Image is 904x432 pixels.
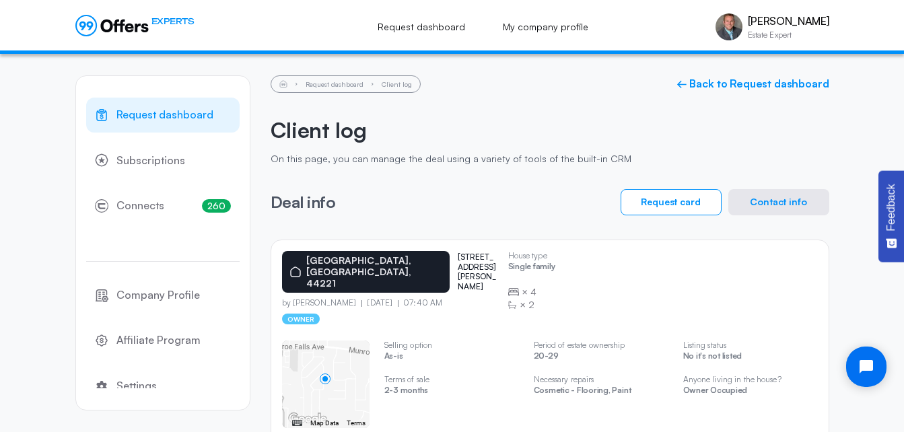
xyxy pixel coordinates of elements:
[534,386,668,398] p: Cosmetic - Flooring, Paint
[488,12,603,42] a: My company profile
[384,351,519,364] p: As-is
[86,188,240,223] a: Connects260
[398,298,442,308] p: 07:40 AM
[151,15,195,28] span: EXPERTS
[508,285,555,299] div: ×
[116,152,185,170] span: Subscriptions
[683,340,818,350] p: Listing status
[683,386,818,398] p: Owner Occupied
[716,13,742,40] img: Brad Miklovich
[683,375,818,384] p: Anyone living in the house?
[271,117,829,143] h2: Client log
[282,298,362,308] p: by [PERSON_NAME]
[116,377,157,395] span: Settings
[384,340,519,350] p: Selling option
[271,193,336,211] h3: Deal info
[458,252,497,291] p: [STREET_ADDRESS][PERSON_NAME]
[748,31,829,39] p: Estate Expert
[382,81,412,87] li: Client log
[683,351,818,364] p: No it's not listed
[508,262,555,275] p: Single family
[878,170,904,262] button: Feedback - Show survey
[116,332,201,349] span: Affiliate Program
[534,351,668,364] p: 20-29
[282,314,320,324] p: owner
[528,298,534,312] span: 2
[116,197,164,215] span: Connects
[86,323,240,358] a: Affiliate Program
[86,278,240,313] a: Company Profile
[116,106,213,124] span: Request dashboard
[534,340,668,350] p: Period of estate ownership
[728,189,829,215] button: Contact info
[361,298,398,308] p: [DATE]
[306,255,442,289] p: [GEOGRAPHIC_DATA], [GEOGRAPHIC_DATA], 44221
[748,15,829,28] p: [PERSON_NAME]
[86,369,240,404] a: Settings
[86,143,240,178] a: Subscriptions
[75,15,195,36] a: EXPERTS
[116,287,200,304] span: Company Profile
[676,77,829,90] a: ← Back to Request dashboard
[282,340,370,428] swiper-slide: 1 / 5
[683,340,818,409] swiper-slide: 4 / 5
[202,199,231,213] span: 260
[835,335,898,398] iframe: Tidio Chat
[306,80,363,88] a: Request dashboard
[508,251,555,260] p: House type
[86,98,240,133] a: Request dashboard
[363,12,480,42] a: Request dashboard
[534,340,668,409] swiper-slide: 3 / 5
[384,340,519,409] swiper-slide: 2 / 5
[508,298,555,312] div: ×
[384,375,519,384] p: Terms of sale
[530,285,536,299] span: 4
[885,184,897,231] span: Feedback
[384,386,519,398] p: 2-3 months
[534,375,668,384] p: Necessary repairs
[271,153,829,165] p: On this page, you can manage the deal using a variety of tools of the built-in CRM
[621,189,722,215] button: Request card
